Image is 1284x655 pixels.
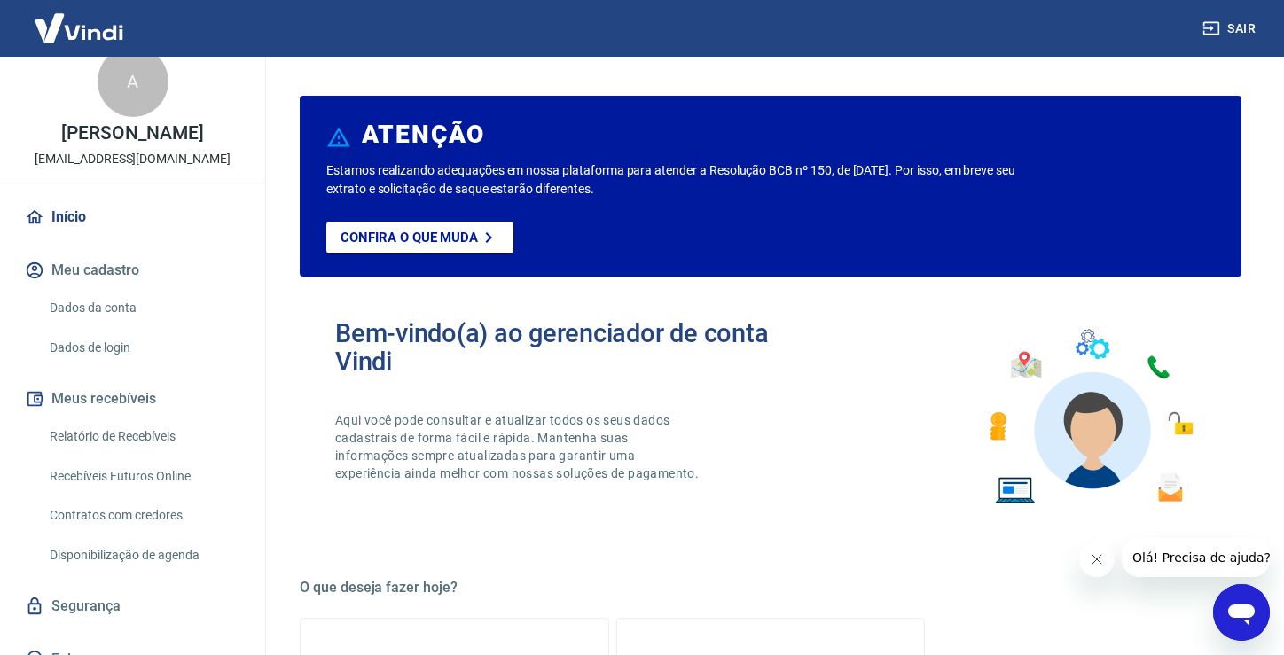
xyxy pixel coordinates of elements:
p: Aqui você pode consultar e atualizar todos os seus dados cadastrais de forma fácil e rápida. Mant... [335,411,702,482]
a: Confira o que muda [326,222,513,253]
img: Imagem de um avatar masculino com diversos icones exemplificando as funcionalidades do gerenciado... [974,319,1206,515]
a: Contratos com credores [43,497,244,534]
p: [PERSON_NAME] [61,124,203,143]
a: Dados de login [43,330,244,366]
p: Confira o que muda [341,230,478,246]
span: Olá! Precisa de ajuda? [11,12,149,27]
p: [EMAIL_ADDRESS][DOMAIN_NAME] [35,150,231,168]
iframe: Botão para abrir a janela de mensagens [1213,584,1270,641]
h2: Bem-vindo(a) ao gerenciador de conta Vindi [335,319,771,376]
a: Segurança [21,587,244,626]
p: Estamos realizando adequações em nossa plataforma para atender a Resolução BCB nº 150, de [DATE].... [326,161,1037,199]
a: Dados da conta [43,290,244,326]
h6: ATENÇÃO [362,126,485,144]
iframe: Fechar mensagem [1079,542,1115,577]
a: Disponibilização de agenda [43,537,244,573]
div: A [98,46,168,117]
a: Relatório de Recebíveis [43,418,244,455]
button: Sair [1199,12,1263,45]
iframe: Mensagem da empresa [1122,538,1270,577]
a: Recebíveis Futuros Online [43,458,244,495]
h5: O que deseja fazer hoje? [300,579,1241,597]
img: Vindi [21,1,137,55]
a: Início [21,198,244,237]
button: Meu cadastro [21,251,244,290]
button: Meus recebíveis [21,379,244,418]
